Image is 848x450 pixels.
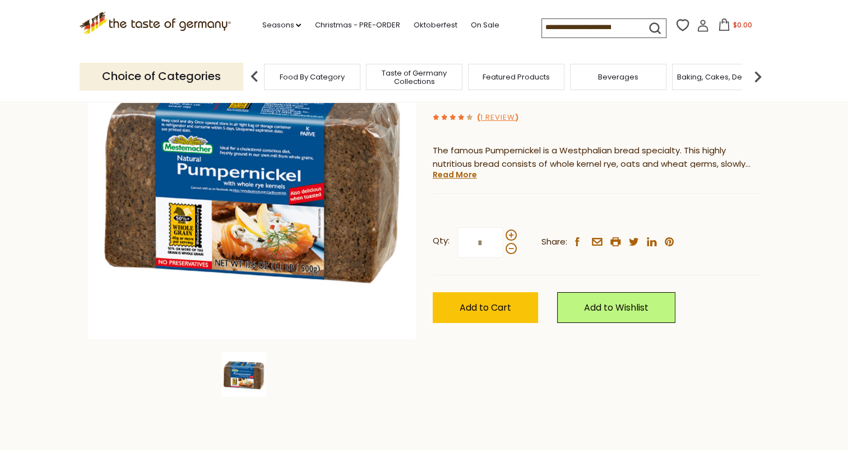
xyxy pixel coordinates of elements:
[747,65,769,88] img: next arrow
[677,73,764,81] a: Baking, Cakes, Desserts
[557,292,675,323] a: Add to Wishlist
[483,73,550,81] a: Featured Products
[369,69,459,86] a: Taste of Germany Collections
[480,112,515,124] a: 1 Review
[433,292,538,323] button: Add to Cart
[477,112,518,123] span: ( )
[433,234,450,248] strong: Qty:
[711,18,759,35] button: $0.00
[541,235,567,249] span: Share:
[457,227,503,258] input: Qty:
[470,19,499,31] a: On Sale
[221,352,266,397] img: Mestemacher Pumpernickel
[413,19,457,31] a: Oktoberfest
[598,73,638,81] a: Beverages
[280,73,345,81] a: Food By Category
[733,20,752,30] span: $0.00
[80,63,243,90] p: Choice of Categories
[460,301,511,314] span: Add to Cart
[262,19,301,31] a: Seasons
[433,144,761,172] p: The famous Pumpernickel is a Westphalian bread specialty. This highly nutritious bread consists o...
[314,19,400,31] a: Christmas - PRE-ORDER
[243,65,266,88] img: previous arrow
[433,169,477,180] a: Read More
[88,12,416,339] img: Mestemacher Pumpernickel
